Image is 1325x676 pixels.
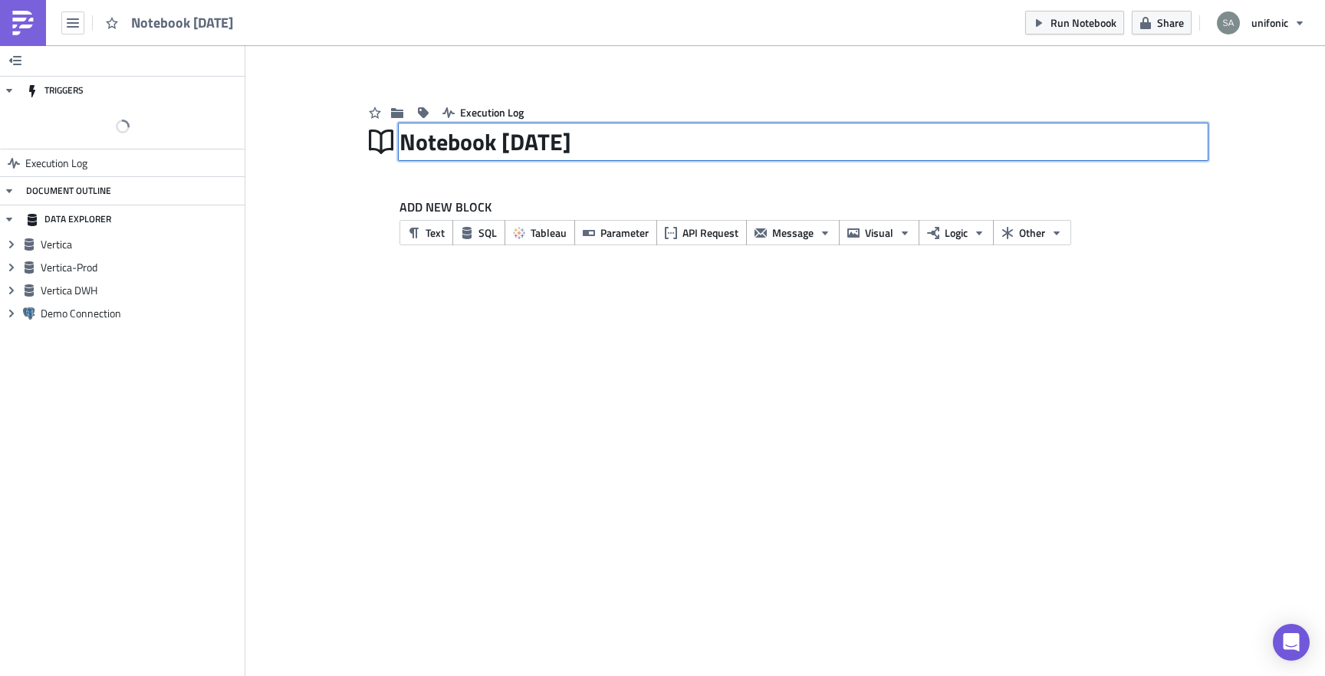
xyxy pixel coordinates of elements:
[41,238,241,251] span: Vertica
[656,220,747,245] button: API Request
[478,225,497,241] span: SQL
[399,220,453,245] button: Text
[435,100,531,124] button: Execution Log
[41,261,241,274] span: Vertica-Prod
[1215,10,1241,36] img: Avatar
[945,225,968,241] span: Logic
[26,177,111,205] div: DOCUMENT OUTLINE
[919,220,994,245] button: Logic
[131,14,235,31] span: Notebook [DATE]
[26,205,111,233] div: DATA EXPLORER
[1157,15,1184,31] span: Share
[1251,15,1288,31] span: unifonic
[426,225,445,241] span: Text
[1273,624,1310,661] div: Open Intercom Messenger
[746,220,840,245] button: Message
[452,220,505,245] button: SQL
[41,284,241,297] span: Vertica DWH
[26,77,84,104] div: TRIGGERS
[11,11,35,35] img: PushMetrics
[993,220,1071,245] button: Other
[772,225,814,241] span: Message
[399,198,1207,216] label: ADD NEW BLOCK
[839,220,919,245] button: Visual
[865,225,893,241] span: Visual
[1025,11,1124,34] button: Run Notebook
[41,307,241,320] span: Demo Connection
[1208,6,1313,40] button: unifonic
[1132,11,1192,34] button: Share
[505,220,575,245] button: Tableau
[25,149,87,177] span: Execution Log
[531,225,567,241] span: Tableau
[1019,225,1045,241] span: Other
[460,104,524,120] span: Execution Log
[574,220,657,245] button: Parameter
[1050,15,1116,31] span: Run Notebook
[600,225,649,241] span: Parameter
[399,127,629,156] input: Click to Edit
[682,225,738,241] span: API Request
